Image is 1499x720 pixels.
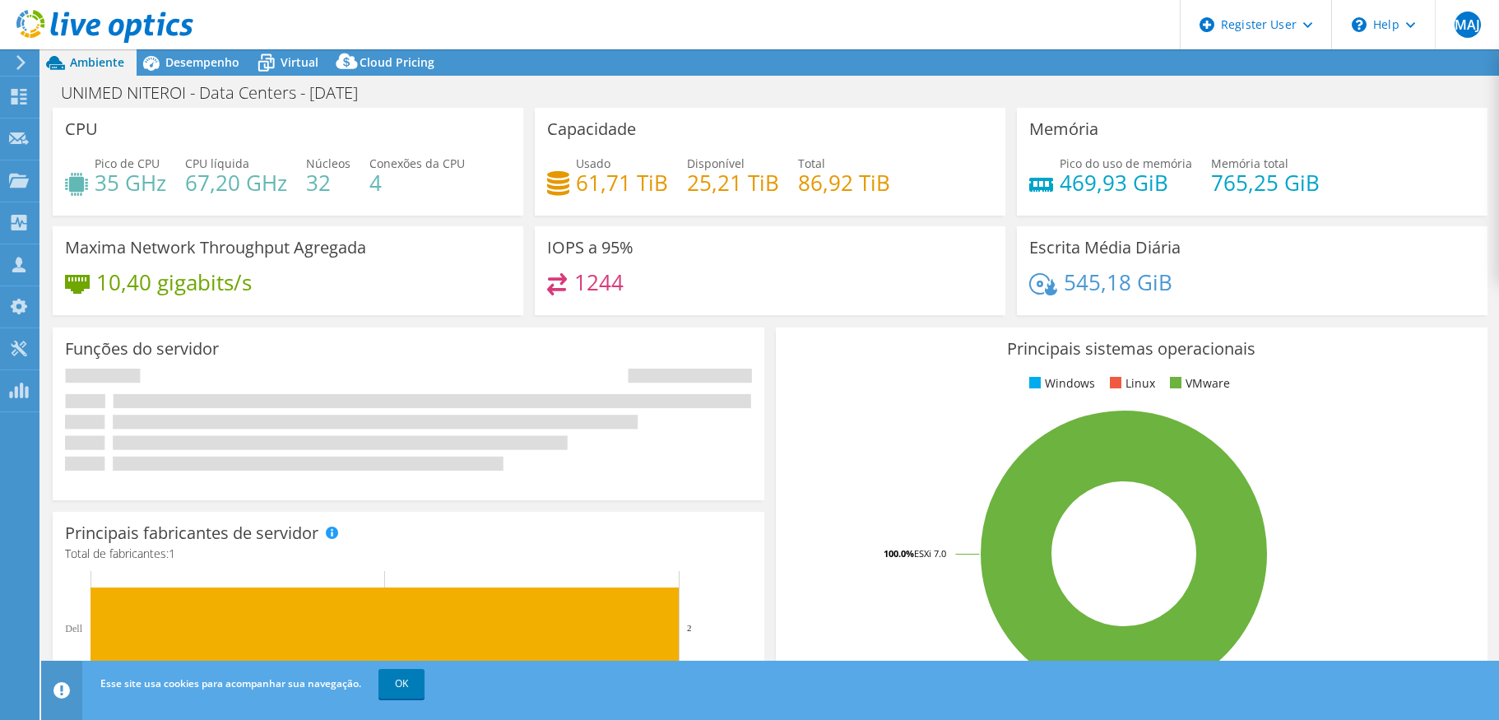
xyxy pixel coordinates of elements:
h3: Principais fabricantes de servidor [65,524,318,542]
text: 2 [687,623,692,633]
span: Pico de CPU [95,156,160,171]
span: Total [798,156,825,171]
li: VMware [1166,374,1230,393]
h4: 10,40 gigabits/s [96,273,252,291]
span: Ambiente [70,54,124,70]
span: Memória total [1211,156,1288,171]
h3: Maxima Network Throughput Agregada [65,239,366,257]
h4: 1244 [574,273,624,291]
span: Disponível [687,156,745,171]
h4: 35 GHz [95,174,166,192]
h4: 67,20 GHz [185,174,287,192]
h3: Escrita Média Diária [1029,239,1181,257]
h3: Principais sistemas operacionais [788,340,1475,358]
h4: 545,18 GiB [1064,273,1172,291]
h1: UNIMED NITEROI - Data Centers - [DATE] [53,84,383,102]
h3: CPU [65,120,98,138]
h3: Funções do servidor [65,340,219,358]
h4: 765,25 GiB [1211,174,1320,192]
tspan: 100.0% [884,547,914,560]
h4: 86,92 TiB [798,174,890,192]
li: Linux [1106,374,1155,393]
a: OK [378,669,425,699]
span: MAJ [1455,12,1481,38]
span: CPU líquida [185,156,249,171]
h4: 61,71 TiB [576,174,668,192]
span: Usado [576,156,610,171]
span: Virtual [281,54,318,70]
span: Pico do uso de memória [1060,156,1192,171]
h4: 32 [306,174,350,192]
h3: Capacidade [547,120,636,138]
span: Esse site usa cookies para acompanhar sua navegação. [100,676,361,690]
text: Dell [65,623,82,634]
h4: 25,21 TiB [687,174,779,192]
span: Conexões da CPU [369,156,465,171]
tspan: ESXi 7.0 [914,547,946,560]
svg: \n [1352,17,1367,32]
span: Núcleos [306,156,350,171]
span: 1 [169,546,175,561]
h3: Memória [1029,120,1098,138]
h4: 4 [369,174,465,192]
span: Desempenho [165,54,239,70]
h3: IOPS a 95% [547,239,633,257]
h4: 469,93 GiB [1060,174,1192,192]
span: Cloud Pricing [360,54,434,70]
li: Windows [1025,374,1095,393]
h4: Total de fabricantes: [65,545,752,563]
